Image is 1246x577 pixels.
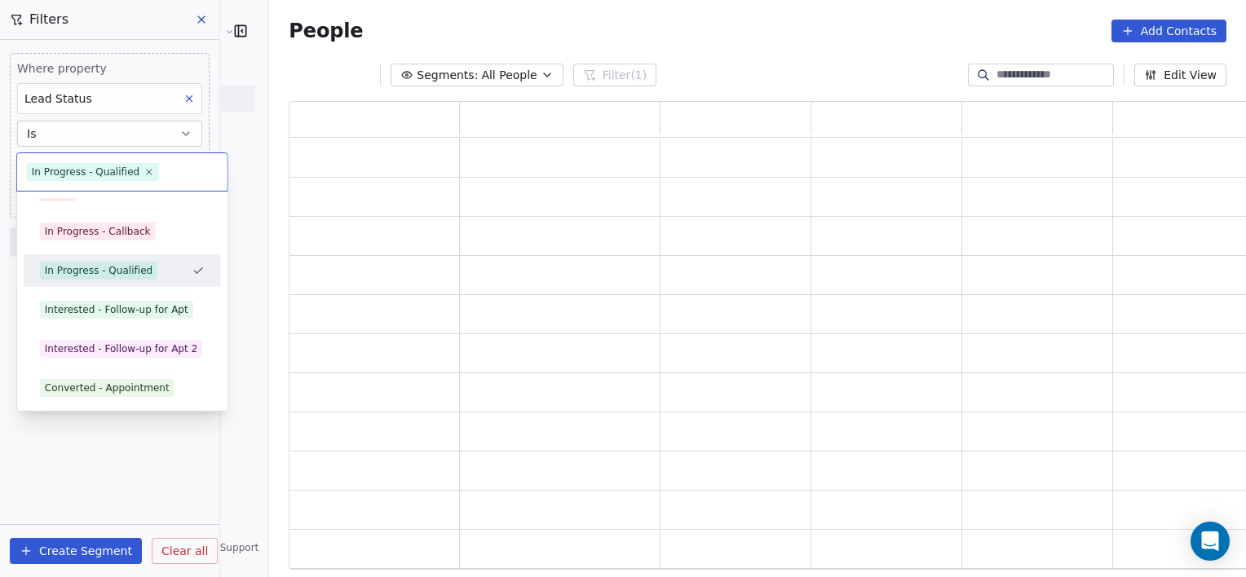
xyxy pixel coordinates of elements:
div: In Progress - Callback [45,224,151,239]
div: In Progress - Qualified [45,263,152,278]
div: Converted - Appointment [45,381,170,395]
div: In Progress - Qualified [32,165,139,179]
div: Interested - Follow-up for Apt [45,302,188,317]
div: Interested - Follow-up for Apt 2 [45,341,197,356]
